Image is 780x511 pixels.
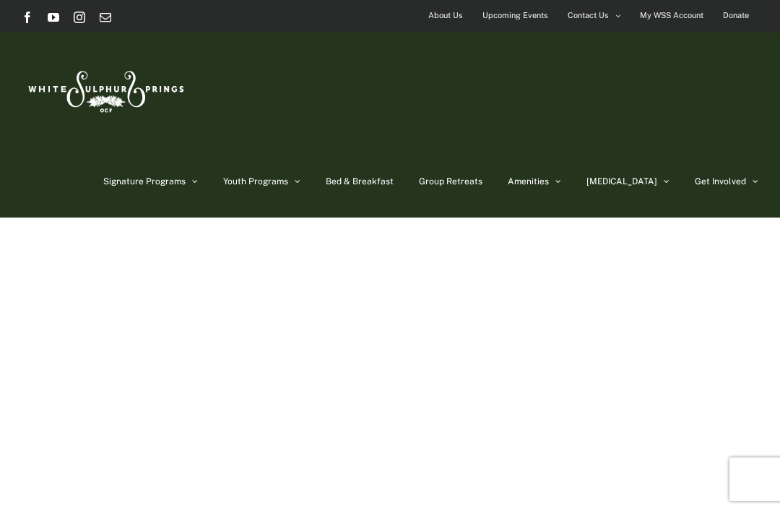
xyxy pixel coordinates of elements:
a: Email [100,12,111,23]
span: Get Involved [695,177,746,186]
a: Bed & Breakfast [326,145,394,218]
a: [MEDICAL_DATA] [586,145,669,218]
nav: Main Menu [103,145,758,218]
span: [MEDICAL_DATA] [586,177,657,186]
a: Signature Programs [103,145,198,218]
a: Instagram [74,12,85,23]
span: Amenities [508,177,549,186]
span: Donate [723,5,749,26]
a: Group Retreats [419,145,482,218]
a: Youth Programs [223,145,300,218]
a: Get Involved [695,145,758,218]
span: My WSS Account [640,5,703,26]
span: Contact Us [568,5,609,26]
img: White Sulphur Springs Logo [22,55,188,123]
span: Signature Programs [103,177,186,186]
a: Facebook [22,12,33,23]
span: About Us [428,5,463,26]
span: Youth Programs [223,177,288,186]
span: Group Retreats [419,177,482,186]
span: Upcoming Events [482,5,548,26]
a: Amenities [508,145,561,218]
span: Bed & Breakfast [326,177,394,186]
a: YouTube [48,12,59,23]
